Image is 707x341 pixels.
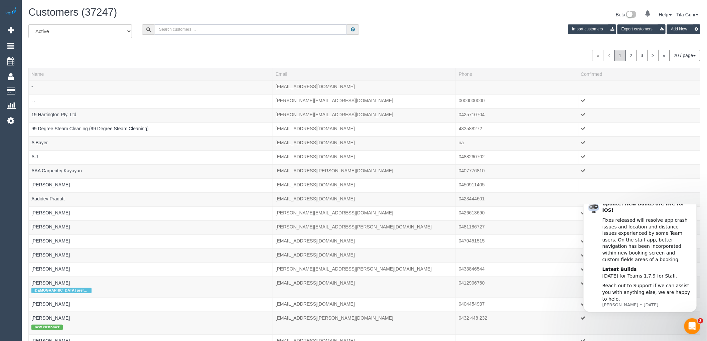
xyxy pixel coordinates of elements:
a: 19 Hartington Pty. Ltd. [31,112,78,117]
td: Name [29,80,273,94]
td: Confirmed [578,150,700,164]
iframe: Intercom notifications message [573,204,707,323]
button: Add New [667,24,700,34]
td: Email [273,263,456,277]
td: Name [29,220,273,234]
td: Confirmed [578,178,700,192]
div: Tags [31,286,270,295]
div: [DATE] for Teams 1.7.9 for Staff. [29,62,119,75]
div: Tags [31,104,270,106]
div: Tags [31,118,270,120]
a: 3 [637,50,648,61]
td: Name [29,178,273,192]
td: Name [29,277,273,298]
td: Phone [456,122,578,136]
div: Tags [31,132,270,134]
td: Confirmed [578,80,700,94]
div: Tags [31,272,270,274]
a: [PERSON_NAME] [31,301,70,307]
td: Name [29,234,273,248]
div: Tags [31,174,270,176]
td: Email [273,312,456,334]
div: Tags [31,188,270,190]
span: [DEMOGRAPHIC_DATA] preferred [31,288,92,293]
div: Tags [31,202,270,204]
td: Phone [456,80,578,94]
a: [PERSON_NAME] [31,224,70,229]
a: AAA Carpentry Kayayan [31,168,82,173]
td: Confirmed [578,108,700,122]
td: Email [273,220,456,234]
td: Confirmed [578,164,700,178]
a: [PERSON_NAME] [31,280,70,286]
td: Email [273,192,456,206]
p: Message from Ellie, sent 1d ago [29,98,119,104]
td: Phone [456,192,578,206]
button: 20 / page [670,50,700,61]
td: Name [29,150,273,164]
span: 3 [698,318,703,324]
a: Beta [616,12,637,17]
img: Automaid Logo [4,7,17,16]
td: Name [29,312,273,334]
a: 2 [625,50,637,61]
span: new customer [31,325,63,330]
th: Confirmed [578,68,700,80]
td: Email [273,248,456,263]
div: Tags [31,160,270,162]
td: Confirmed [578,94,700,108]
td: Name [29,298,273,312]
div: Tags [31,258,270,260]
td: Confirmed [578,136,700,150]
span: < [603,50,615,61]
a: [PERSON_NAME] [31,210,70,215]
div: Fixes released will resolve app crash issues and location and distance issues experienced by some... [29,13,119,58]
td: Phone [456,150,578,164]
a: [PERSON_NAME] [31,266,70,272]
a: [PERSON_NAME] [31,252,70,258]
a: » [659,50,670,61]
td: Name [29,164,273,178]
a: [PERSON_NAME] [31,182,70,187]
td: Confirmed [578,122,700,136]
td: Email [273,122,456,136]
td: Email [273,94,456,108]
th: Phone [456,68,578,80]
div: Tags [31,230,270,232]
td: Phone [456,234,578,248]
td: Phone [456,136,578,150]
td: Email [273,150,456,164]
td: Phone [456,298,578,312]
td: Email [273,136,456,150]
td: Name [29,122,273,136]
td: Phone [456,220,578,234]
a: > [648,50,659,61]
td: Confirmed [578,192,700,206]
td: Name [29,136,273,150]
td: Phone [456,108,578,122]
td: Email [273,206,456,220]
div: Tags [31,216,270,218]
td: Email [273,108,456,122]
a: A J [31,154,38,159]
td: Name [29,248,273,263]
input: Search customers ... [155,24,347,35]
td: Name [29,263,273,277]
td: Phone [456,178,578,192]
td: Name [29,94,273,108]
td: Phone [456,277,578,298]
img: New interface [625,11,637,19]
td: Phone [456,164,578,178]
a: A Bayer [31,140,48,145]
td: Email [273,178,456,192]
th: Name [29,68,273,80]
span: Customers (37247) [28,6,117,18]
td: Confirmed [578,312,700,334]
div: Tags [31,307,270,309]
nav: Pagination navigation [592,50,700,61]
td: Phone [456,248,578,263]
div: Reach out to Support if we can assist you with anything else, we are happy to help. [29,78,119,98]
td: Email [273,80,456,94]
a: [PERSON_NAME] [31,315,70,321]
